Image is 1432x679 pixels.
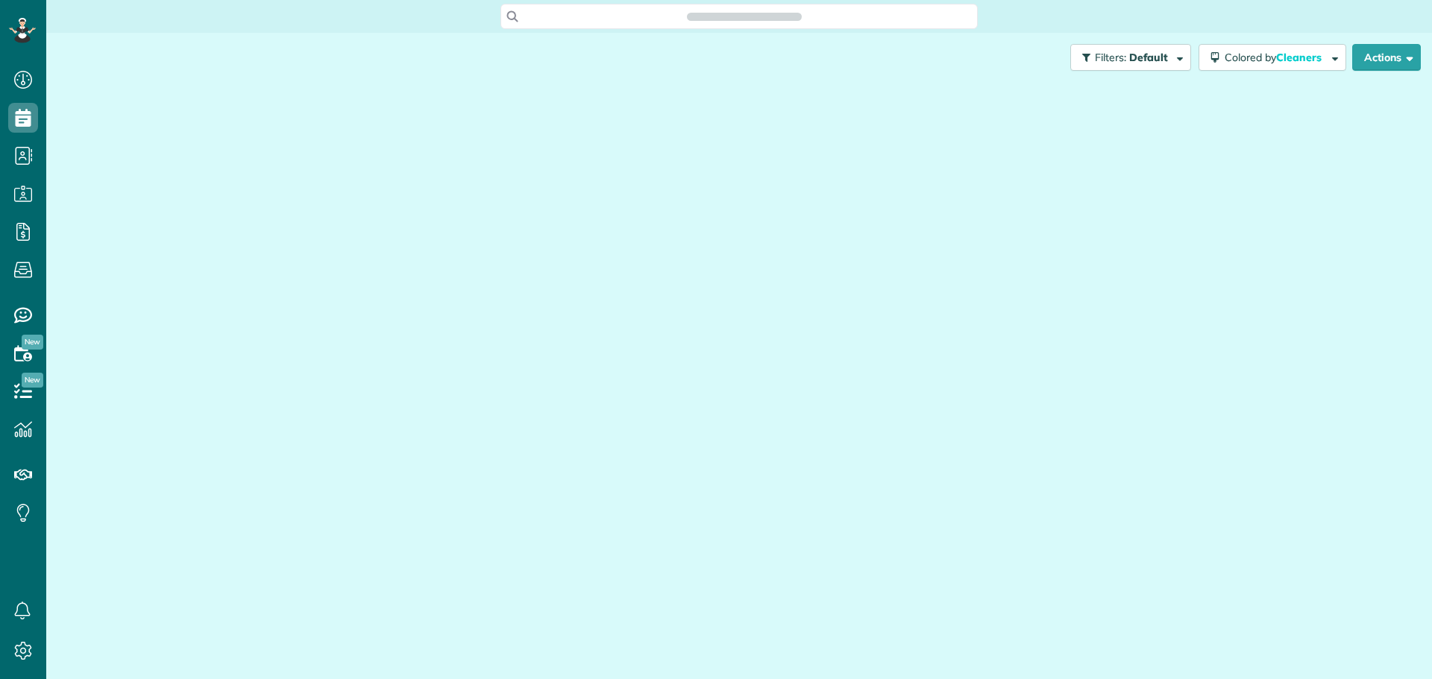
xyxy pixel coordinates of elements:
span: New [22,373,43,388]
span: Filters: [1095,51,1126,64]
span: Default [1129,51,1169,64]
span: New [22,335,43,350]
button: Colored byCleaners [1199,44,1346,71]
span: Cleaners [1276,51,1324,64]
button: Filters: Default [1070,44,1191,71]
button: Actions [1352,44,1421,71]
a: Filters: Default [1063,44,1191,71]
span: Colored by [1225,51,1327,64]
span: Search ZenMaid… [702,9,786,24]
